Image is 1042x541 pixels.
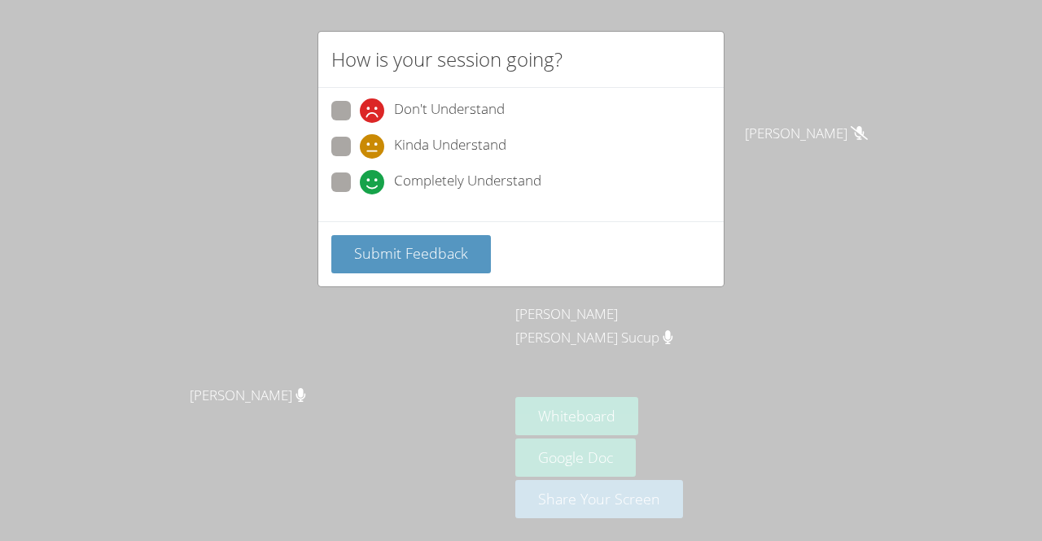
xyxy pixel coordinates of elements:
[394,134,506,159] span: Kinda Understand
[331,235,491,273] button: Submit Feedback
[394,98,505,123] span: Don't Understand
[354,243,468,263] span: Submit Feedback
[394,170,541,194] span: Completely Understand
[331,45,563,74] h2: How is your session going?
